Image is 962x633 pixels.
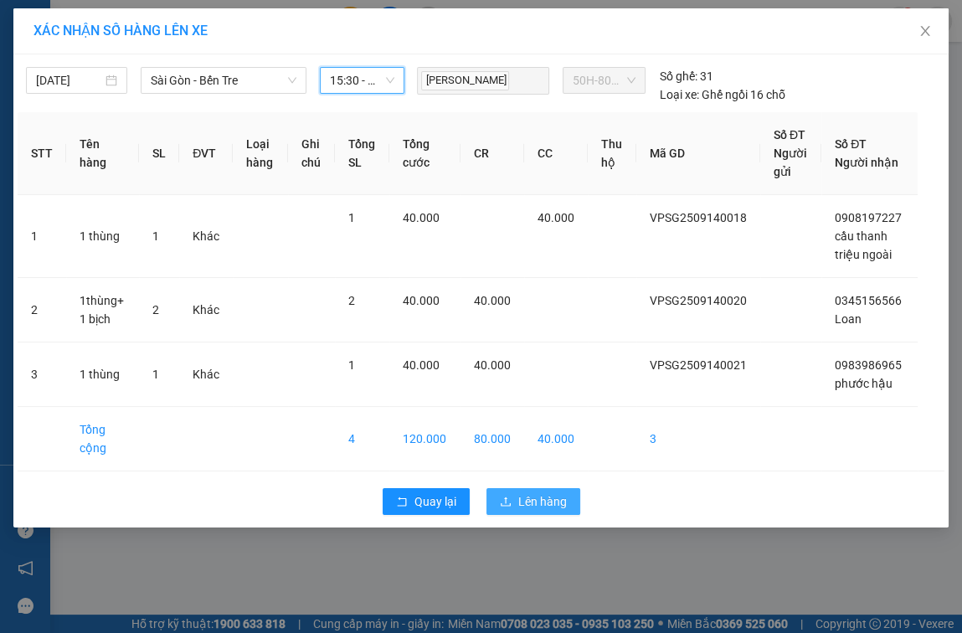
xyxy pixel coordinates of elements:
span: Đã thu : [13,107,64,125]
span: 1 [348,358,355,372]
span: cầu thanh triệu ngoài [835,229,892,261]
th: Loại hàng [233,112,288,195]
div: Ghế ngồi 16 chỗ [659,85,785,104]
span: phước hậu [835,377,893,390]
span: Số ĐT [774,128,805,142]
span: 40.000 [538,211,574,224]
th: SL [139,112,179,195]
span: Người gửi [774,147,807,178]
td: 2 [18,278,66,342]
span: 40.000 [474,358,511,372]
span: 50H-804.26 [573,68,636,93]
div: [PERSON_NAME] [196,14,330,52]
td: 40.000 [524,407,588,471]
td: 3 [18,342,66,407]
button: Close [902,8,949,55]
span: upload [500,496,512,509]
div: [GEOGRAPHIC_DATA] [14,14,184,52]
span: VPSG2509140021 [650,358,747,372]
span: VPSG2509140018 [650,211,747,224]
th: Tên hàng [66,112,139,195]
th: CC [524,112,588,195]
span: Lên hàng [518,492,567,511]
span: VPSG2509140020 [650,294,747,307]
th: ĐVT [179,112,233,195]
th: Ghi chú [288,112,335,195]
div: thủy [196,52,330,72]
span: 15:30 - 50H-804.26 [330,68,394,93]
span: Người nhận [835,156,898,169]
span: Gửi: [14,14,40,32]
button: uploadLên hàng [486,488,580,515]
td: 1thùng+ 1 bịch [66,278,139,342]
th: CR [460,112,524,195]
span: 1 [152,229,159,243]
span: 40.000 [403,294,440,307]
span: Loan [835,312,862,326]
td: Khác [179,195,233,278]
span: XÁC NHẬN SỐ HÀNG LÊN XE [33,23,208,39]
span: 40.000 [403,211,440,224]
span: Số ĐT [835,137,867,151]
input: 14/09/2025 [36,71,102,90]
td: 120.000 [389,407,460,471]
td: 80.000 [460,407,524,471]
span: down [287,75,297,85]
span: 0983986965 [835,358,902,372]
th: STT [18,112,66,195]
span: Nhận: [196,14,236,32]
span: 2 [152,303,159,316]
td: 1 thùng [66,342,139,407]
td: 1 thùng [66,195,139,278]
span: 0345156566 [835,294,902,307]
td: 1 [18,195,66,278]
span: Loại xe: [659,85,698,104]
td: Khác [179,278,233,342]
span: 40.000 [474,294,511,307]
span: 40.000 [403,358,440,372]
div: 30.000 [13,105,187,126]
span: Sài Gòn - Bến Tre [151,68,297,93]
div: 31 [659,67,712,85]
span: close [918,24,932,38]
button: rollbackQuay lại [383,488,470,515]
span: 0908197227 [835,211,902,224]
th: Thu hộ [588,112,636,195]
th: Tổng SL [335,112,389,195]
td: 4 [335,407,389,471]
span: rollback [396,496,408,509]
th: Tổng cước [389,112,460,195]
td: Khác [179,342,233,407]
span: Số ghế: [659,67,697,85]
span: 1 [152,368,159,381]
span: 1 [348,211,355,224]
th: Mã GD [636,112,760,195]
div: 0819722222 [196,72,330,95]
span: 2 [348,294,355,307]
span: Quay lại [414,492,456,511]
td: 3 [636,407,760,471]
span: [PERSON_NAME] [421,71,509,90]
td: Tổng cộng [66,407,139,471]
